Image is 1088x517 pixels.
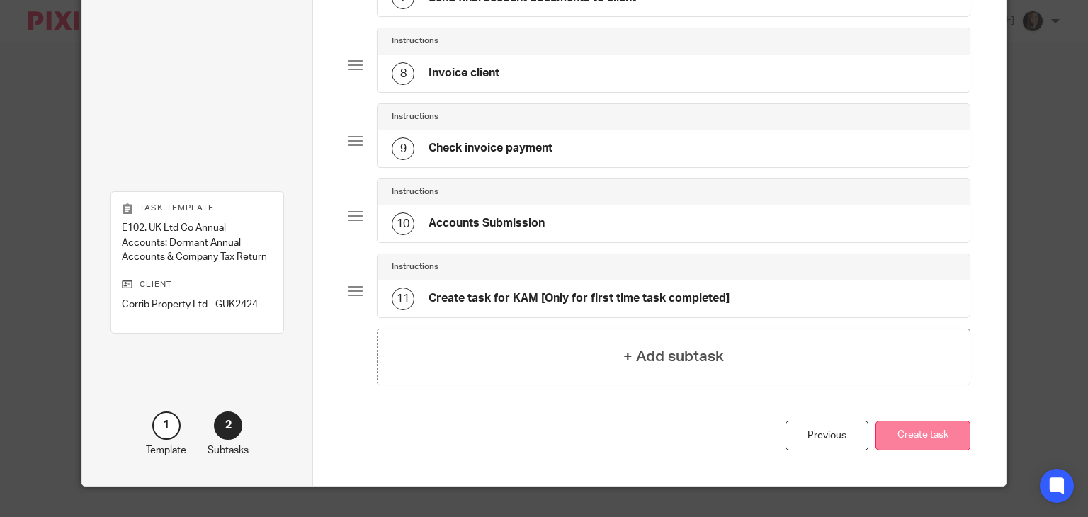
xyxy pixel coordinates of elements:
h4: Instructions [392,35,438,47]
div: 9 [392,137,414,160]
h4: Instructions [392,111,438,123]
h4: Check invoice payment [429,141,552,156]
div: 8 [392,62,414,85]
div: 1 [152,411,181,440]
p: Task template [122,203,273,214]
h4: + Add subtask [623,346,724,368]
p: Subtasks [208,443,249,458]
div: 10 [392,212,414,235]
div: 11 [392,288,414,310]
h4: Instructions [392,186,438,198]
h4: Instructions [392,261,438,273]
p: Template [146,443,186,458]
div: Previous [786,421,868,451]
p: Corrib Property Ltd - GUK2424 [122,297,273,312]
button: Create task [875,421,970,451]
div: 2 [214,411,242,440]
h4: Invoice client [429,66,499,81]
p: E102. UK Ltd Co Annual Accounts: Dormant Annual Accounts & Company Tax Return [122,221,273,264]
p: Client [122,279,273,290]
h4: Accounts Submission [429,216,545,231]
h4: Create task for KAM [Only for first time task completed] [429,291,730,306]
